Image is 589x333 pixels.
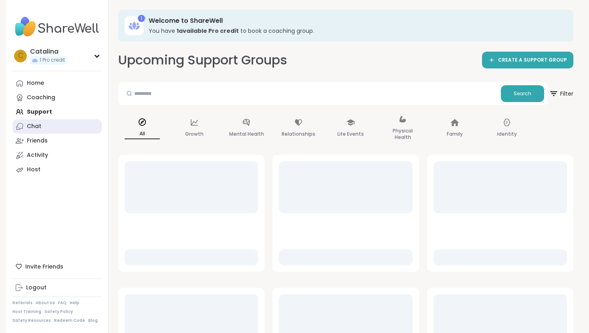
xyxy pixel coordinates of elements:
[282,129,315,139] p: Relationships
[27,94,55,102] div: Coaching
[12,318,51,323] a: Safety Resources
[30,47,67,56] div: Catalina
[12,281,102,295] a: Logout
[12,162,102,177] a: Host
[229,129,264,139] p: Mental Health
[12,76,102,90] a: Home
[185,129,204,139] p: Growth
[18,51,23,61] span: C
[447,129,463,139] p: Family
[27,122,41,130] div: Chat
[497,129,517,139] p: Identity
[70,300,79,306] a: Help
[12,259,102,274] div: Invite Friends
[36,300,55,306] a: About Us
[12,119,102,134] a: Chat
[149,16,562,25] h3: Welcome to ShareWell
[12,309,41,315] a: Host Training
[125,129,160,139] p: All
[498,57,567,64] span: CREATE A SUPPORT GROUP
[138,15,145,22] div: 1
[337,129,364,139] p: Life Events
[88,318,98,323] a: Blog
[482,52,573,68] a: CREATE A SUPPORT GROUP
[27,151,48,159] div: Activity
[385,126,420,142] p: Physical Health
[514,90,531,97] span: Search
[27,166,40,174] div: Host
[58,300,67,306] a: FAQ
[149,27,562,35] h3: You have to book a coaching group.
[12,13,102,41] img: ShareWell Nav Logo
[27,79,44,87] div: Home
[118,51,287,69] h2: Upcoming Support Groups
[501,85,544,102] button: Search
[12,300,32,306] a: Referrals
[12,134,102,148] a: Friends
[44,309,73,315] a: Safety Policy
[40,57,65,64] span: 1 Pro credit
[12,90,102,105] a: Coaching
[12,148,102,162] a: Activity
[549,84,573,103] span: Filter
[177,27,239,35] b: 1 available Pro credit
[54,318,85,323] a: Redeem Code
[549,82,573,105] button: Filter
[27,137,48,145] div: Friends
[26,284,46,292] div: Logout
